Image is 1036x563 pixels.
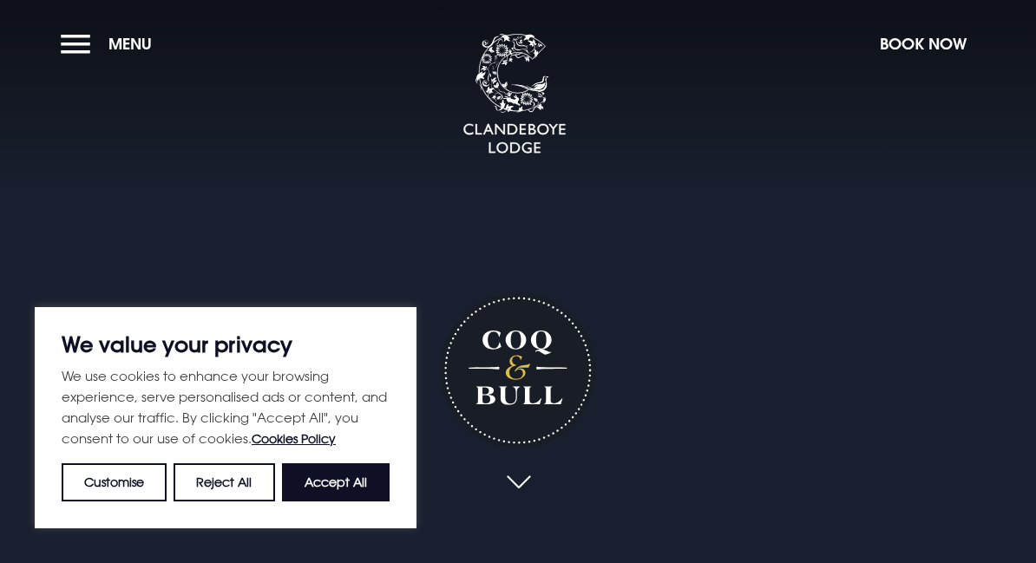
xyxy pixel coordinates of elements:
[62,463,167,501] button: Customise
[440,292,595,448] h1: Coq & Bull
[61,25,161,62] button: Menu
[252,431,336,446] a: Cookies Policy
[35,307,416,528] div: We value your privacy
[108,34,152,54] span: Menu
[62,365,390,449] p: We use cookies to enhance your browsing experience, serve personalised ads or content, and analys...
[871,25,975,62] button: Book Now
[174,463,274,501] button: Reject All
[62,334,390,355] p: We value your privacy
[462,34,567,155] img: Clandeboye Lodge
[282,463,390,501] button: Accept All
